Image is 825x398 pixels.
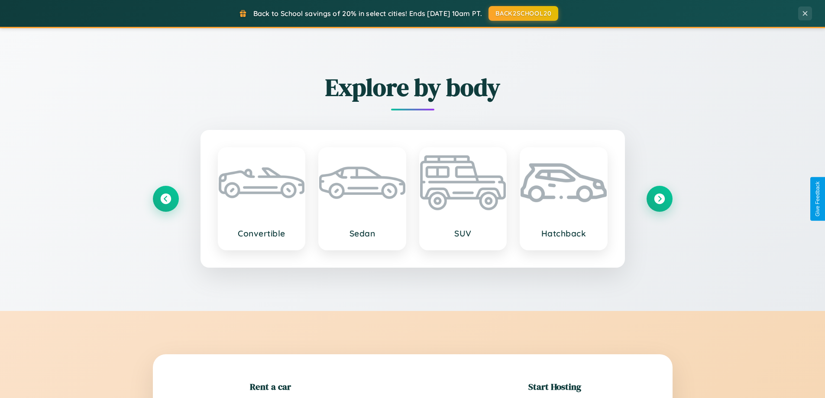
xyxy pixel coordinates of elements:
h3: Hatchback [529,228,598,239]
h2: Rent a car [250,380,291,393]
h3: SUV [429,228,498,239]
h3: Sedan [328,228,397,239]
h2: Explore by body [153,71,673,104]
div: Give Feedback [815,181,821,217]
button: BACK2SCHOOL20 [489,6,558,21]
h2: Start Hosting [528,380,581,393]
h3: Convertible [227,228,296,239]
span: Back to School savings of 20% in select cities! Ends [DATE] 10am PT. [253,9,482,18]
